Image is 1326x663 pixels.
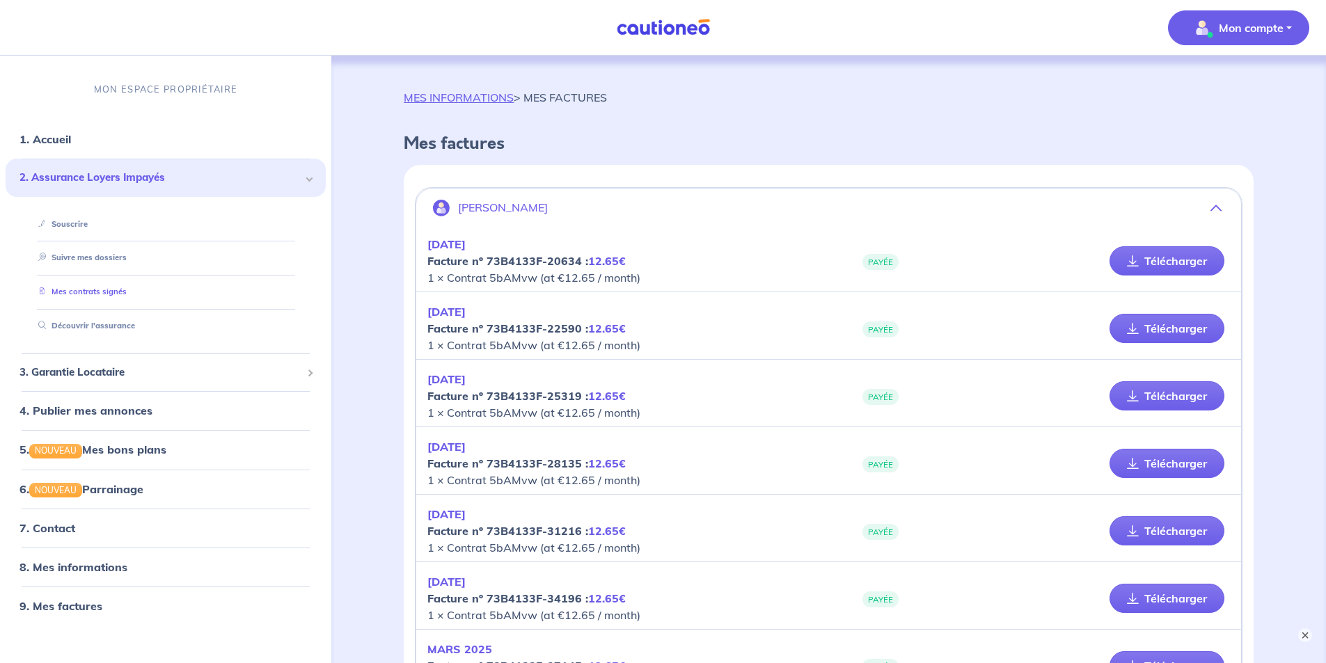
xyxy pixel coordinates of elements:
[427,236,828,286] p: 1 × Contrat 5bAMvw (at €12.65 / month)
[94,83,237,96] p: MON ESPACE PROPRIÉTAIRE
[427,507,466,521] em: [DATE]
[862,254,899,270] span: PAYÉE
[427,372,466,386] em: [DATE]
[1298,628,1312,642] button: ×
[427,506,828,556] p: 1 × Contrat 5bAMvw (at €12.65 / month)
[427,440,466,454] em: [DATE]
[6,125,326,153] div: 1. Accueil
[33,219,88,229] a: Souscrire
[404,89,607,106] p: > MES FACTURES
[427,575,466,589] em: [DATE]
[427,389,626,403] strong: Facture nº 73B4133F-25319 :
[404,90,514,104] a: MES INFORMATIONS
[588,591,626,605] em: 12.65€
[6,553,326,581] div: 8. Mes informations
[404,134,1254,154] h4: Mes factures
[19,443,166,457] a: 5.NOUVEAUMes bons plans
[427,254,626,268] strong: Facture nº 73B4133F-20634 :
[427,591,626,605] strong: Facture nº 73B4133F-34196 :
[1168,10,1309,45] button: illu_account_valid_menu.svgMon compte
[6,475,326,503] div: 6.NOUVEAUParrainage
[19,482,143,496] a: 6.NOUVEAUParrainage
[1110,516,1224,545] a: Télécharger
[6,159,326,197] div: 2. Assurance Loyers Impayés
[6,359,326,386] div: 3. Garantie Locataire
[427,524,626,538] strong: Facture nº 73B4133F-31216 :
[416,191,1241,225] button: [PERSON_NAME]
[588,456,626,470] em: 12.65€
[427,305,466,319] em: [DATE]
[19,599,102,613] a: 9. Mes factures
[611,19,716,36] img: Cautioneo
[1110,449,1224,478] a: Télécharger
[427,438,828,488] p: 1 × Contrat 5bAMvw (at €12.65 / month)
[862,456,899,472] span: PAYÉE
[19,521,75,535] a: 7. Contact
[1191,17,1213,39] img: illu_account_valid_menu.svg
[19,365,301,381] span: 3. Garantie Locataire
[22,281,309,304] div: Mes contrats signés
[588,524,626,538] em: 12.65€
[458,201,548,214] p: [PERSON_NAME]
[588,389,626,403] em: 12.65€
[427,371,828,421] p: 1 × Contrat 5bAMvw (at €12.65 / month)
[1110,381,1224,410] a: Télécharger
[862,591,899,607] span: PAYÉE
[427,321,626,335] strong: Facture nº 73B4133F-22590 :
[433,200,450,216] img: illu_account.svg
[1110,314,1224,343] a: Télécharger
[6,436,326,464] div: 5.NOUVEAUMes bons plans
[6,397,326,425] div: 4. Publier mes annonces
[862,389,899,405] span: PAYÉE
[19,132,71,146] a: 1. Accueil
[427,573,828,623] p: 1 × Contrat 5bAMvw (at €12.65 / month)
[19,560,127,574] a: 8. Mes informations
[427,237,466,251] em: [DATE]
[6,514,326,542] div: 7. Contact
[33,321,135,330] a: Découvrir l'assurance
[588,321,626,335] em: 12.65€
[1110,246,1224,275] a: Télécharger
[1219,19,1284,36] p: Mon compte
[6,592,326,620] div: 9. Mes factures
[862,524,899,540] span: PAYÉE
[19,404,152,418] a: 4. Publier mes annonces
[1110,584,1224,613] a: Télécharger
[33,253,127,263] a: Suivre mes dossiers
[22,314,309,337] div: Découvrir l'assurance
[427,456,626,470] strong: Facture nº 73B4133F-28135 :
[19,170,301,186] span: 2. Assurance Loyers Impayés
[33,287,127,297] a: Mes contrats signés
[22,247,309,270] div: Suivre mes dossiers
[588,254,626,268] em: 12.65€
[22,213,309,236] div: Souscrire
[427,303,828,353] p: 1 × Contrat 5bAMvw (at €12.65 / month)
[862,321,899,337] span: PAYÉE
